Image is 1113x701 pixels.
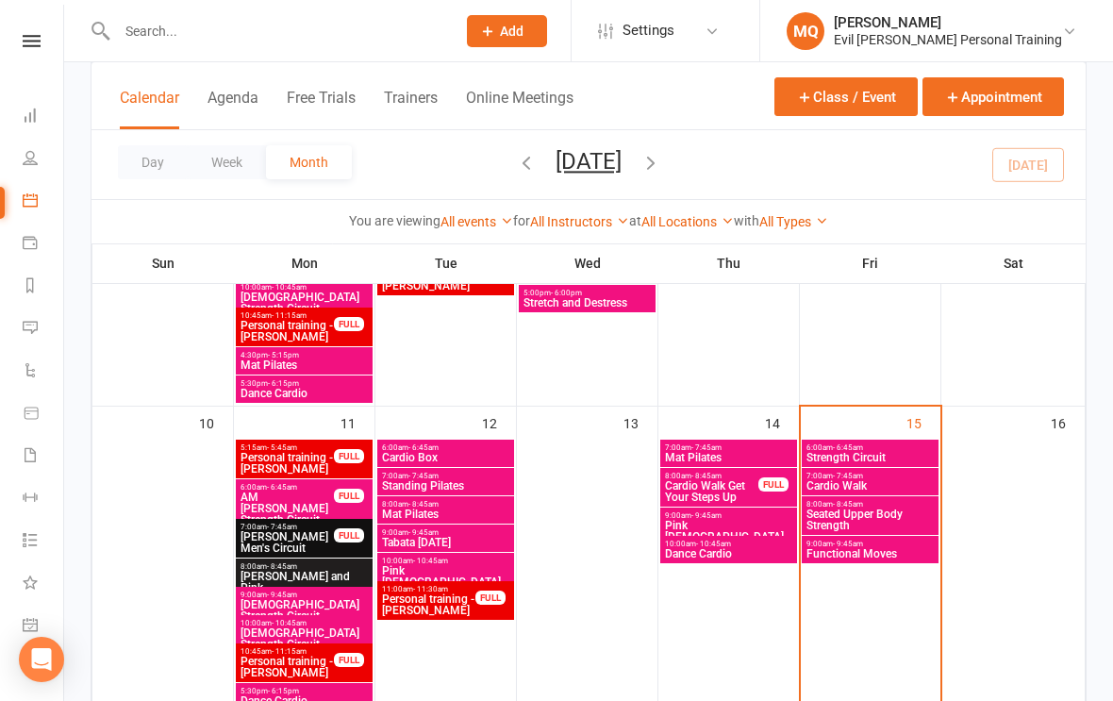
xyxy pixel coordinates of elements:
[272,619,307,627] span: - 10:45am
[691,443,722,452] span: - 7:45am
[240,562,369,571] span: 8:00am
[941,243,1086,283] th: Sat
[629,213,641,228] strong: at
[381,472,510,480] span: 7:00am
[349,213,440,228] strong: You are viewing
[240,627,369,650] span: [DEMOGRAPHIC_DATA] Strength Circuit
[381,443,510,452] span: 6:00am
[758,477,789,492] div: FULL
[334,528,364,542] div: FULL
[787,12,824,50] div: MQ
[92,243,234,283] th: Sun
[664,540,793,548] span: 10:00am
[240,619,369,627] span: 10:00am
[691,511,722,520] span: - 9:45am
[734,213,759,228] strong: with
[240,687,369,695] span: 5:30pm
[691,472,722,480] span: - 8:45am
[375,243,517,283] th: Tue
[240,483,335,492] span: 6:00am
[664,443,793,452] span: 7:00am
[513,213,530,228] strong: for
[240,379,369,388] span: 5:30pm
[381,269,476,292] span: Personal training - [PERSON_NAME]
[334,489,364,503] div: FULL
[23,393,65,436] a: Product Sales
[240,359,369,371] span: Mat Pilates
[240,283,369,292] span: 10:00am
[530,214,629,229] a: All Instructors
[800,243,941,283] th: Fri
[834,14,1062,31] div: [PERSON_NAME]
[240,523,335,531] span: 7:00am
[381,557,510,565] span: 10:00am
[658,243,800,283] th: Thu
[765,407,799,438] div: 14
[272,311,307,320] span: - 11:15am
[334,317,364,331] div: FULL
[806,480,935,492] span: Cardio Walk
[623,407,657,438] div: 13
[208,89,258,129] button: Agenda
[556,148,622,175] button: [DATE]
[240,531,335,554] span: [PERSON_NAME] Men's Circuit
[806,540,935,548] span: 9:00am
[234,243,375,283] th: Mon
[240,320,335,342] span: Personal training - [PERSON_NAME]
[381,500,510,509] span: 8:00am
[906,407,940,438] div: 15
[482,407,516,438] div: 12
[664,548,793,559] span: Dance Cardio
[475,591,506,605] div: FULL
[440,214,513,229] a: All events
[287,89,356,129] button: Free Trials
[23,224,65,266] a: Payments
[466,89,573,129] button: Online Meetings
[267,591,297,599] span: - 9:45am
[240,492,335,526] span: AM [PERSON_NAME] Strength Circuit
[551,289,582,297] span: - 6:00pm
[834,31,1062,48] div: Evil [PERSON_NAME] Personal Training
[23,563,65,606] a: What's New
[381,509,510,520] span: Mat Pilates
[240,292,369,314] span: [DEMOGRAPHIC_DATA] Strength Circuit
[806,509,935,531] span: Seated Upper Body Strength
[272,283,307,292] span: - 10:45am
[267,483,297,492] span: - 6:45am
[240,647,335,656] span: 10:45am
[641,214,734,229] a: All Locations
[240,443,335,452] span: 5:15am
[268,379,299,388] span: - 6:15pm
[240,311,335,320] span: 10:45am
[267,562,297,571] span: - 8:45am
[1051,407,1085,438] div: 16
[240,656,335,678] span: Personal training - [PERSON_NAME]
[408,443,439,452] span: - 6:45am
[188,145,266,179] button: Week
[623,9,674,52] span: Settings
[384,89,438,129] button: Trainers
[381,480,510,492] span: Standing Pilates
[268,351,299,359] span: - 5:15pm
[381,585,476,593] span: 11:00am
[696,540,731,548] span: - 10:45am
[523,297,652,309] span: Stretch and Destress
[381,593,476,616] span: Personal training - [PERSON_NAME]
[240,388,369,399] span: Dance Cardio
[500,24,523,39] span: Add
[806,548,935,559] span: Functional Moves
[413,585,448,593] span: - 11:30am
[266,145,352,179] button: Month
[267,523,297,531] span: - 7:45am
[118,145,188,179] button: Day
[120,89,179,129] button: Calendar
[272,647,307,656] span: - 11:15am
[240,351,369,359] span: 4:30pm
[240,571,369,605] span: [PERSON_NAME] and Pink [DEMOGRAPHIC_DATA]
[381,537,510,548] span: Tabata [DATE]
[341,407,374,438] div: 11
[664,520,793,554] span: Pink [DEMOGRAPHIC_DATA] Strength
[23,266,65,309] a: Reports
[199,407,233,438] div: 10
[467,15,547,47] button: Add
